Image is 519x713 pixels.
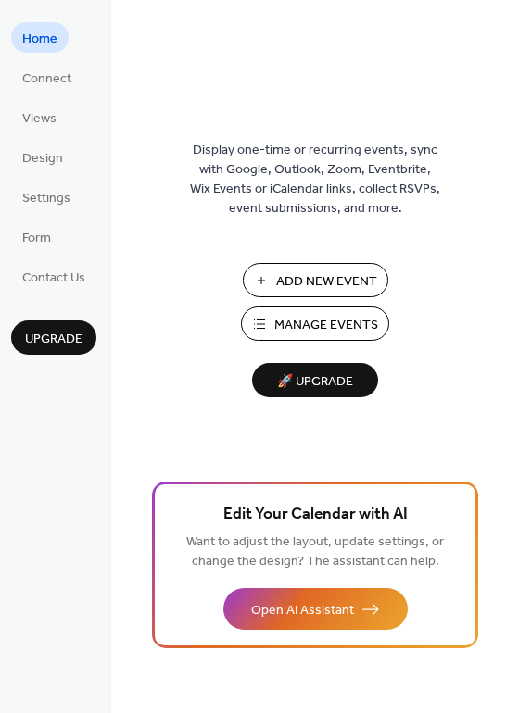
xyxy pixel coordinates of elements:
[22,229,51,248] span: Form
[186,530,444,574] span: Want to adjust the layout, update settings, or change the design? The assistant can help.
[276,272,377,292] span: Add New Event
[11,142,74,172] a: Design
[22,109,57,129] span: Views
[11,320,96,355] button: Upgrade
[263,369,367,394] span: 🚀 Upgrade
[22,269,85,288] span: Contact Us
[243,263,388,297] button: Add New Event
[223,588,408,630] button: Open AI Assistant
[22,189,70,208] span: Settings
[22,149,63,169] span: Design
[11,181,82,212] a: Settings
[274,316,378,335] span: Manage Events
[22,69,71,89] span: Connect
[11,22,69,53] a: Home
[11,102,68,132] a: Views
[25,330,82,349] span: Upgrade
[22,30,57,49] span: Home
[11,221,62,252] a: Form
[190,141,440,219] span: Display one-time or recurring events, sync with Google, Outlook, Zoom, Eventbrite, Wix Events or ...
[241,306,389,341] button: Manage Events
[251,601,354,620] span: Open AI Assistant
[11,261,96,292] a: Contact Us
[223,502,408,528] span: Edit Your Calendar with AI
[252,363,378,397] button: 🚀 Upgrade
[11,62,82,93] a: Connect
